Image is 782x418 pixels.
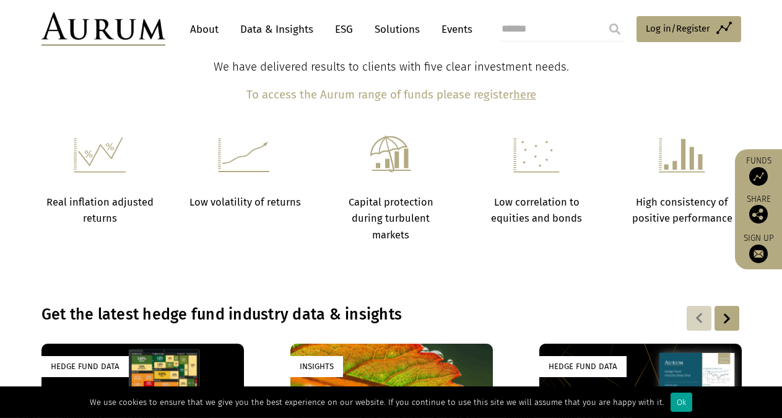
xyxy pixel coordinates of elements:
a: About [184,18,225,41]
a: Data & Insights [234,18,319,41]
a: Funds [741,155,776,186]
a: Log in/Register [636,16,741,42]
a: Solutions [368,18,426,41]
strong: Low volatility of returns [189,196,301,208]
img: Aurum [41,12,165,46]
div: Hedge Fund Data [539,356,627,377]
a: Sign up [741,233,776,263]
span: We have delivered results to clients with five clear investment needs. [214,60,569,74]
strong: Low correlation to equities and bonds [491,196,582,224]
div: Ok [671,393,692,412]
div: Hedge Fund Data [41,356,129,377]
a: here [513,88,536,102]
strong: High consistency of positive performance [632,196,732,224]
h3: Get the latest hedge fund industry data & insights [41,305,581,324]
input: Submit [602,17,627,41]
img: Share this post [749,205,768,224]
img: Sign up to our newsletter [749,245,768,263]
strong: Capital protection during turbulent markets [349,196,433,241]
a: ESG [329,18,359,41]
b: To access the Aurum range of funds please register [246,88,513,102]
img: Access Funds [749,167,768,186]
a: Events [435,18,472,41]
div: Share [741,195,776,224]
div: Insights [290,356,343,377]
strong: Real inflation adjusted returns [46,196,154,224]
span: Log in/Register [646,21,710,36]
